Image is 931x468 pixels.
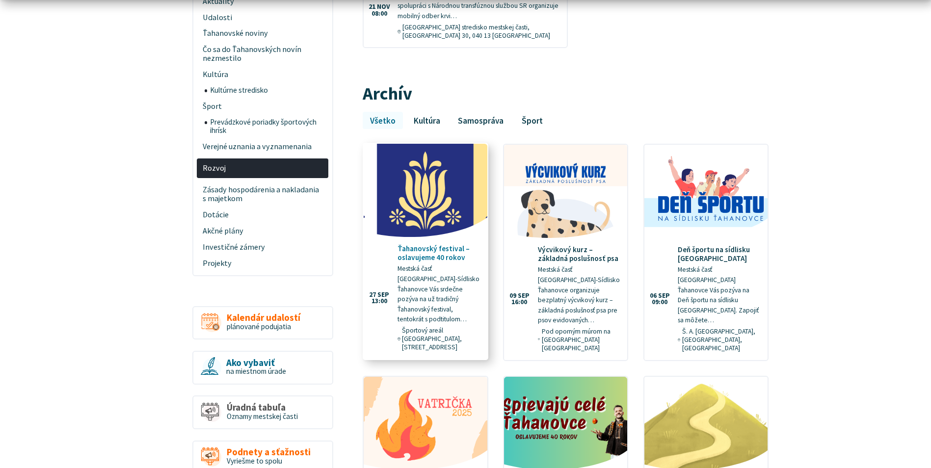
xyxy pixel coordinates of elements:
span: 06 [650,292,657,299]
span: Kultúrne stredisko [210,83,323,99]
span: Š. A. [GEOGRAPHIC_DATA], [GEOGRAPHIC_DATA], [GEOGRAPHIC_DATA] [682,327,760,352]
a: Prevádzkové poriadky športových ihrísk [205,114,329,138]
a: Rozvoj [197,158,328,179]
a: Úradná tabuľa Oznamy mestskej časti [192,395,333,429]
span: Pod oporným múrom na [GEOGRAPHIC_DATA] [GEOGRAPHIC_DATA] [542,327,620,352]
h4: Ťahanovský festival – oslavujeme 40 rokov [398,244,480,262]
span: 13:00 [369,298,389,305]
span: Akčné plány [203,223,323,239]
span: Zásady hospodárenia a nakladania s majetkom [203,182,323,207]
span: Športový areál [GEOGRAPHIC_DATA], [STREET_ADDRESS] [402,327,479,352]
span: 08:00 [369,10,390,17]
p: Mestská časť [GEOGRAPHIC_DATA] Ťahanovce Vás pozýva na Deň športu na sídlisku [GEOGRAPHIC_DATA]. ... [678,265,760,325]
a: Projekty [197,255,328,271]
span: 21 [369,3,375,10]
h4: Deň športu na sídlisku [GEOGRAPHIC_DATA] [678,245,760,263]
a: Ťahanovské noviny [197,26,328,42]
span: Podnety a sťažnosti [227,447,311,457]
span: 27 [369,291,376,298]
a: Kultúra [197,67,328,83]
span: sep [518,292,530,299]
span: sep [377,291,389,298]
span: Kalendár udalostí [227,312,300,323]
a: Samospráva [451,112,511,129]
a: Všetko [363,112,402,129]
a: Ako vybaviť na miestnom úrade [192,351,333,385]
a: Verejné uznania a vyznamenania [197,138,328,155]
a: Šport [197,98,328,114]
span: Úradná tabuľa [227,402,298,413]
span: na miestnom úrade [226,366,286,376]
span: sep [658,292,670,299]
a: Zásady hospodárenia a nakladania s majetkom [197,182,328,207]
span: Rozvoj [203,160,323,176]
a: Akčné plány [197,223,328,239]
span: 09 [509,292,516,299]
a: Dotácie [197,207,328,223]
span: nov [377,3,390,10]
span: Ťahanovské noviny [203,26,323,42]
span: Verejné uznania a vyznamenania [203,138,323,155]
span: Prevádzkové poriadky športových ihrísk [210,114,323,138]
span: Ako vybaviť [226,358,286,368]
h2: Archív [363,84,768,104]
span: Dotácie [203,207,323,223]
p: Mestská časť [GEOGRAPHIC_DATA]-Sídlisko Ťahanovce Vás srdečne pozýva na už tradičný Ťahanovský fe... [398,264,480,325]
a: Udalosti [197,9,328,26]
a: Deň športu na sídlisku [GEOGRAPHIC_DATA] Mestská časť [GEOGRAPHIC_DATA] Ťahanovce Vás pozýva na D... [644,145,768,360]
span: Čo sa do Ťahanovských novín nezmestilo [203,42,323,67]
span: 09:00 [650,299,670,306]
span: 16:00 [509,299,530,306]
a: Výcvikový kurz – základná poslušnosť psa Mestská časť [GEOGRAPHIC_DATA]-Sídlisko Ťahanovce organi... [504,145,627,360]
span: Udalosti [203,9,323,26]
span: Investičné zámery [203,239,323,255]
span: Šport [203,98,323,114]
p: Mestská časť [GEOGRAPHIC_DATA]-Sídlisko Ťahanovce organizuje bezplatný výcvikový kurz – základná ... [538,265,620,325]
span: Vyriešme to spolu [227,456,282,466]
a: Investičné zámery [197,239,328,255]
h4: Výcvikový kurz – základná poslušnosť psa [538,245,620,263]
span: Oznamy mestskej časti [227,412,298,421]
a: Čo sa do Ťahanovských novín nezmestilo [197,42,328,67]
a: Kalendár udalostí plánované podujatia [192,306,333,340]
span: Projekty [203,255,323,271]
span: plánované podujatia [227,322,291,331]
a: Kultúrne stredisko [205,83,329,99]
a: Kultúra [406,112,447,129]
span: Kultúra [203,67,323,83]
span: [GEOGRAPHIC_DATA] stredisko mestskej časti, [GEOGRAPHIC_DATA] 30, 040 13 [GEOGRAPHIC_DATA] [402,23,559,40]
a: Šport [514,112,550,129]
a: Ťahanovský festival – oslavujeme 40 rokov Mestská časť [GEOGRAPHIC_DATA]-Sídlisko Ťahanovce Vás s... [364,144,487,359]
